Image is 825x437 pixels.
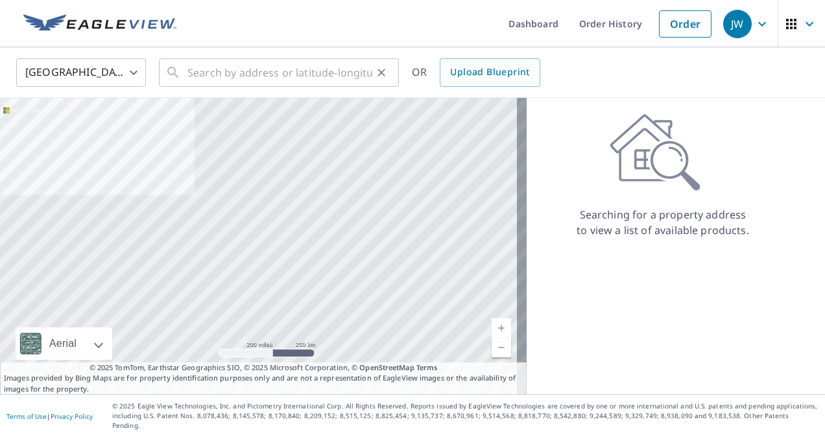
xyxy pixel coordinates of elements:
[372,64,390,82] button: Clear
[440,58,540,87] a: Upload Blueprint
[492,338,511,357] a: Current Level 5, Zoom Out
[187,54,372,91] input: Search by address or latitude-longitude
[112,401,819,431] p: © 2025 Eagle View Technologies, Inc. and Pictometry International Corp. All Rights Reserved. Repo...
[90,362,438,373] span: © 2025 TomTom, Earthstar Geographics SIO, © 2025 Microsoft Corporation, ©
[16,54,146,91] div: [GEOGRAPHIC_DATA]
[412,58,540,87] div: OR
[359,362,414,372] a: OpenStreetMap
[45,327,80,360] div: Aerial
[6,412,47,421] a: Terms of Use
[416,362,438,372] a: Terms
[51,412,93,421] a: Privacy Policy
[16,327,112,360] div: Aerial
[450,64,529,80] span: Upload Blueprint
[492,318,511,338] a: Current Level 5, Zoom In
[23,14,176,34] img: EV Logo
[723,10,752,38] div: JW
[6,412,93,420] p: |
[576,207,750,238] p: Searching for a property address to view a list of available products.
[659,10,711,38] a: Order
